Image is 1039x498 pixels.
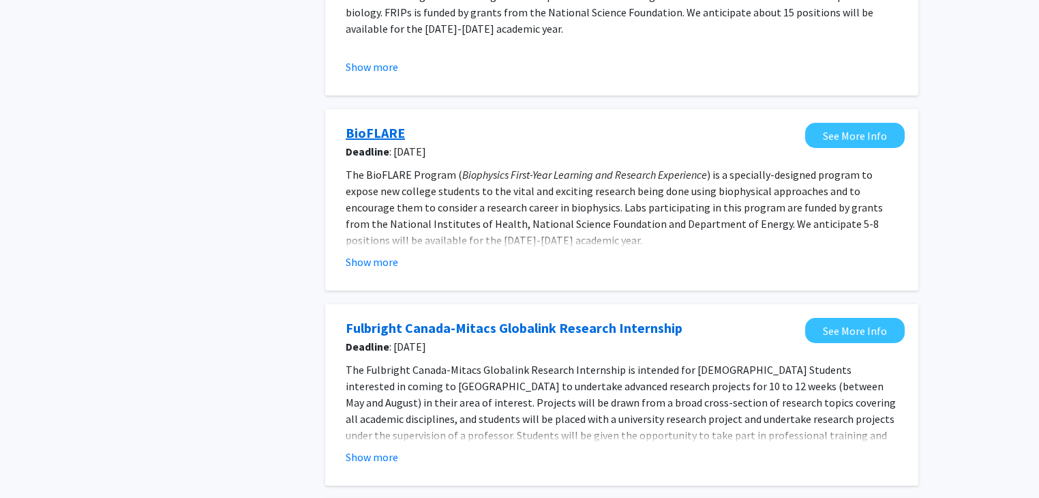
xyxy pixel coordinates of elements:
span: The BioFLARE Program ( [346,168,462,181]
b: Deadline [346,340,389,353]
span: : [DATE] [346,338,798,355]
button: Show more [346,59,398,75]
a: Opens in a new tab [346,318,682,338]
span: : [DATE] [346,143,798,160]
a: Opens in a new tab [346,123,405,143]
a: Opens in a new tab [805,318,905,343]
em: Biophysics First-Year Learning and Research Experience [462,168,707,181]
span: The Fulbright Canada-Mitacs Globalink Research Internship is intended for [DEMOGRAPHIC_DATA] Stud... [346,363,896,458]
span: ) is a specially-designed program to expose new college students to the vital and exciting resear... [346,168,883,247]
b: Deadline [346,145,389,158]
button: Show more [346,449,398,465]
iframe: Chat [10,437,58,488]
a: Opens in a new tab [805,123,905,148]
button: Show more [346,254,398,270]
